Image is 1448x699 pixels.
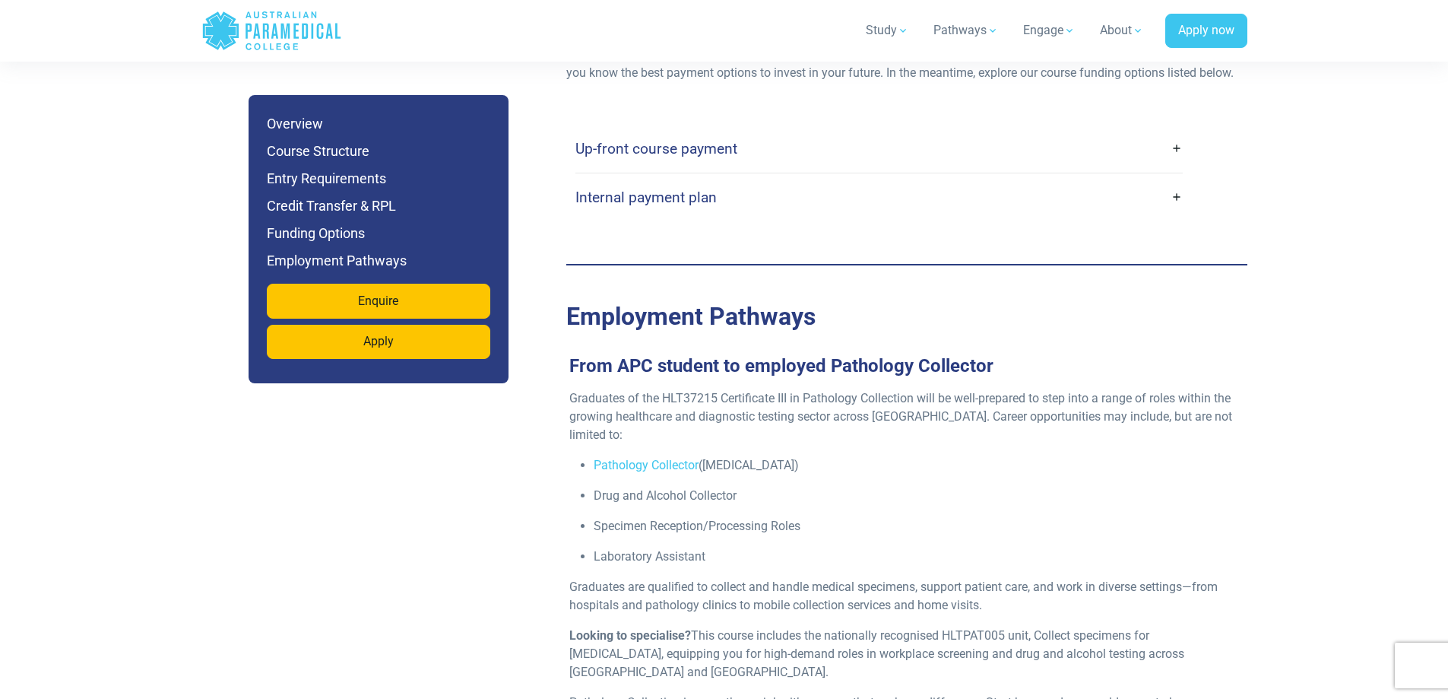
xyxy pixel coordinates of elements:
a: Pathology Collector [594,458,699,472]
a: Internal payment plan [575,180,1183,215]
p: Drug and Alcohol Collector [594,487,1232,505]
p: Laboratory Assistant [594,548,1232,566]
p: ([MEDICAL_DATA]) [594,456,1232,475]
a: Pathways [924,9,1008,52]
h4: Internal payment plan [575,189,717,206]
a: Engage [1014,9,1085,52]
h2: Employment Pathways [566,302,1247,331]
p: Graduates of the HLT37215 Certificate III in Pathology Collection will be well-prepared to step i... [569,389,1232,444]
a: Australian Paramedical College [201,6,342,56]
p: This course includes the nationally recognised HLTPAT005 unit, Collect specimens for [MEDICAL_DAT... [569,627,1232,682]
h3: From APC student to employed Pathology Collector [560,355,1241,377]
p: Specimen Reception/Processing Roles [594,517,1232,535]
a: About [1091,9,1153,52]
a: Study [857,9,918,52]
strong: Looking to specialise? [569,628,691,643]
p: If you haven’t connected with an APC Course Advisor yet to discuss course fees, we would recommen... [566,46,1247,82]
a: Apply now [1165,14,1247,49]
p: Graduates are qualified to collect and handle medical specimens, support patient care, and work i... [569,578,1232,615]
a: Up-front course payment [575,131,1183,167]
h4: Up-front course payment [575,140,737,157]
